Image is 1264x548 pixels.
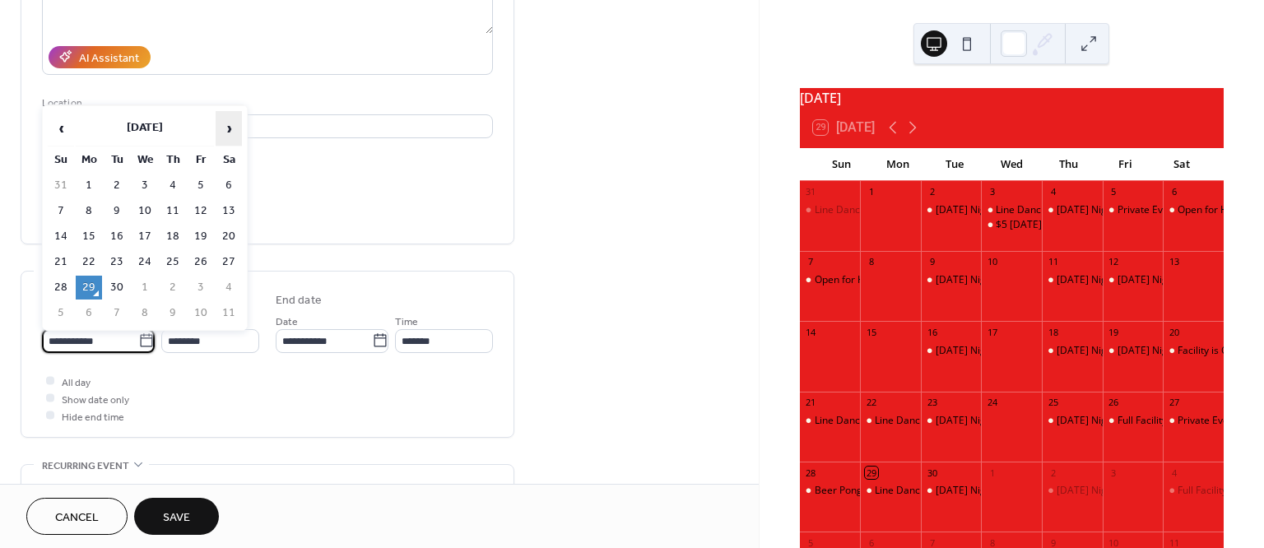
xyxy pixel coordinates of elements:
div: Open for Hourly Play from 12pm - 6pm [800,273,861,287]
div: 24 [986,397,998,409]
button: Cancel [26,498,128,535]
div: Tuesday Night Switch Tournament at 7:30pm [921,273,982,287]
div: 12 [1108,256,1120,268]
div: Thursday Night League from 7pm - 10:30pm [1042,203,1103,217]
td: 10 [132,199,158,223]
span: Time [395,313,418,330]
div: 5 [1108,186,1120,198]
td: 11 [160,199,186,223]
td: 3 [188,276,214,300]
div: 20 [1168,326,1180,338]
td: 25 [160,250,186,274]
div: Full Facility Event from 5pm-9pm [1163,484,1224,498]
div: 14 [805,326,817,338]
div: 26 [1108,397,1120,409]
div: 6 [1168,186,1180,198]
div: Line Dancing 6 Week Session [875,414,1008,428]
td: 1 [132,276,158,300]
span: All day [62,374,91,391]
div: Full Facility Event from 2pm - 4pm [1103,414,1164,428]
td: 23 [104,250,130,274]
div: 28 [805,467,817,479]
td: 3 [132,174,158,197]
div: 18 [1047,326,1059,338]
div: Open for Hourly Play from 2pm - 10pm [1163,203,1224,217]
div: [DATE] Night League from 7pm - 10:30pm [1057,484,1248,498]
div: 10 [986,256,998,268]
div: Friday Night Rising Stars Beginner Switch Tournament at 7pm [1103,344,1164,358]
td: 28 [48,276,74,300]
div: [DATE] Night League from 7pm - 10:30pm [1057,344,1248,358]
div: Line Dancing 6 Week Session [875,484,1008,498]
div: Thursday Night League from 7pm - 10:30pm [1042,414,1103,428]
div: Open for Hourly Play from 12pm - 6pm [815,273,992,287]
td: 9 [160,301,186,325]
div: Thursday Night League from 7pm - 10:30pm [1042,273,1103,287]
div: 22 [865,397,877,409]
div: [DATE] Night Switch Tournament at 7:30pm [936,273,1135,287]
td: 31 [48,174,74,197]
span: Hide end time [62,408,124,425]
div: Line Dancing 6 Week Lessons [996,203,1131,217]
div: Private Event 7pm - 10pm [1163,414,1224,428]
td: 2 [160,276,186,300]
th: Mo [76,148,102,172]
td: 15 [76,225,102,248]
div: Mon [870,148,927,181]
td: 24 [132,250,158,274]
td: 5 [188,174,214,197]
span: Show date only [62,391,129,408]
div: [DATE] Night Switch Tournament at 7:30pm [936,484,1135,498]
div: 15 [865,326,877,338]
div: 11 [1047,256,1059,268]
th: Su [48,148,74,172]
div: Sun [813,148,870,181]
div: $5 Wednesday from 6pm-9pm [981,218,1042,232]
div: Line Dancing from 6pm - 9pm [815,203,950,217]
div: 2 [1047,467,1059,479]
div: 16 [926,326,938,338]
td: 26 [188,250,214,274]
div: Line Dancing from 6pm - 9pm [815,414,950,428]
div: 30 [926,467,938,479]
div: Facility is Open 2pm -10pm (No Party Availability) [1163,344,1224,358]
button: AI Assistant [49,46,151,68]
div: 17 [986,326,998,338]
td: 21 [48,250,74,274]
div: Line Dancing from 6pm - 9pm [800,414,861,428]
th: Tu [104,148,130,172]
span: Save [163,509,190,527]
div: 25 [1047,397,1059,409]
div: 1 [865,186,877,198]
div: Thursday Night League from 7pm - 10:30pm [1042,344,1103,358]
td: 8 [132,301,158,325]
div: 8 [865,256,877,268]
div: [DATE] Night Switch Tournament at 7:30pm [936,414,1135,428]
div: Private Event from 6pm-9pm [1118,203,1249,217]
span: Recurring event [42,457,129,475]
div: [DATE] Night Switch Tournament at 7:30pm [936,203,1135,217]
div: Tue [927,148,983,181]
td: 29 [76,276,102,300]
div: 4 [1047,186,1059,198]
td: 30 [104,276,130,300]
td: 1 [76,174,102,197]
div: 29 [865,467,877,479]
th: We [132,148,158,172]
div: Tuesday Night Switch Tournament at 7:30pm [921,414,982,428]
div: Line Dancing 6 Week Session [860,484,921,498]
th: [DATE] [76,111,214,146]
div: 4 [1168,467,1180,479]
div: 9 [926,256,938,268]
div: Tuesday Night Switch Tournament at 7:30pm [921,344,982,358]
div: 2 [926,186,938,198]
span: › [216,112,241,145]
td: 16 [104,225,130,248]
div: Line Dancing 6 Week Session [860,414,921,428]
div: AI Assistant [79,49,139,67]
div: Sat [1154,148,1211,181]
div: End date [276,292,322,309]
div: Fri [1097,148,1154,181]
div: [DATE] Night Switch Tournament at 7:30pm [936,344,1135,358]
div: 31 [805,186,817,198]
